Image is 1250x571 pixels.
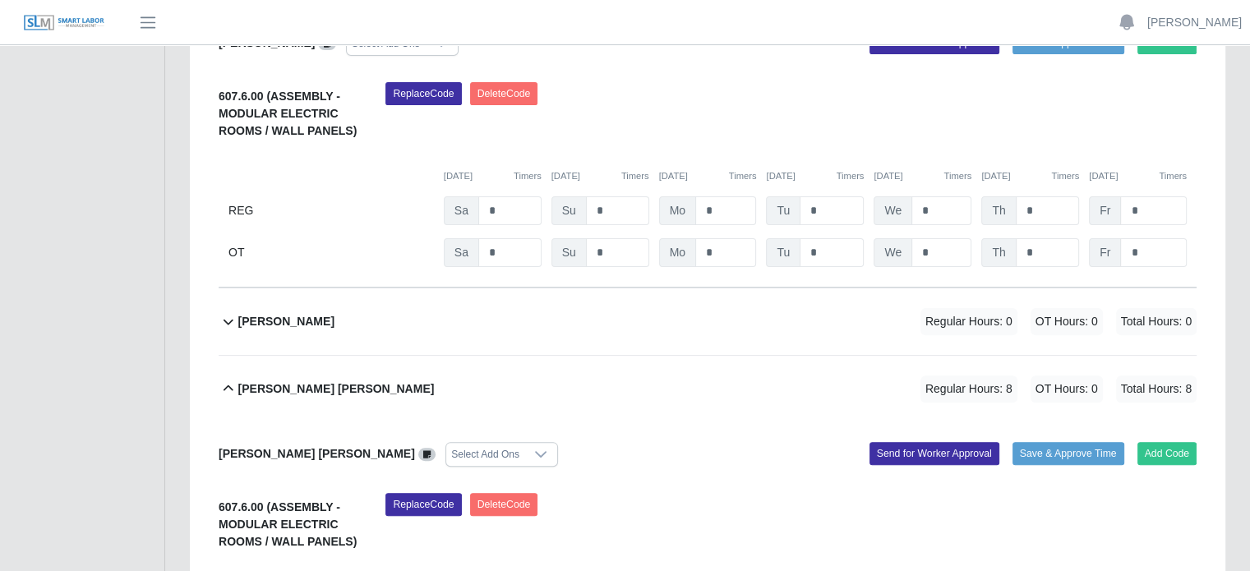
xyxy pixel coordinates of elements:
[238,313,334,330] b: [PERSON_NAME]
[219,447,415,460] b: [PERSON_NAME] [PERSON_NAME]
[219,500,357,548] b: 607.6.00 (ASSEMBLY - MODULAR ELECTRIC ROOMS / WALL PANELS)
[551,196,587,225] span: Su
[874,169,971,183] div: [DATE]
[1051,169,1079,183] button: Timers
[23,14,105,32] img: SLM Logo
[1089,238,1121,267] span: Fr
[1137,442,1197,465] button: Add Code
[551,169,649,183] div: [DATE]
[219,90,357,137] b: 607.6.00 (ASSEMBLY - MODULAR ELECTRIC ROOMS / WALL PANELS)
[1012,442,1124,465] button: Save & Approve Time
[238,380,435,398] b: [PERSON_NAME] [PERSON_NAME]
[659,196,696,225] span: Mo
[981,238,1016,267] span: Th
[837,169,865,183] button: Timers
[446,443,524,466] div: Select Add Ons
[228,196,434,225] div: REG
[874,196,912,225] span: We
[228,238,434,267] div: OT
[1147,14,1242,31] a: [PERSON_NAME]
[514,169,542,183] button: Timers
[1116,308,1197,335] span: Total Hours: 0
[318,36,336,49] a: View/Edit Notes
[659,169,757,183] div: [DATE]
[981,196,1016,225] span: Th
[920,308,1017,335] span: Regular Hours: 0
[444,238,479,267] span: Sa
[1116,375,1197,403] span: Total Hours: 8
[920,375,1017,403] span: Regular Hours: 8
[1031,375,1103,403] span: OT Hours: 0
[385,493,461,516] button: ReplaceCode
[470,82,538,105] button: DeleteCode
[385,82,461,105] button: ReplaceCode
[766,238,800,267] span: Tu
[766,196,800,225] span: Tu
[219,288,1197,355] button: [PERSON_NAME] Regular Hours: 0 OT Hours: 0 Total Hours: 0
[1159,169,1187,183] button: Timers
[551,238,587,267] span: Su
[621,169,649,183] button: Timers
[869,442,999,465] button: Send for Worker Approval
[729,169,757,183] button: Timers
[766,169,864,183] div: [DATE]
[1089,169,1187,183] div: [DATE]
[874,238,912,267] span: We
[659,238,696,267] span: Mo
[219,356,1197,422] button: [PERSON_NAME] [PERSON_NAME] Regular Hours: 8 OT Hours: 0 Total Hours: 8
[470,493,538,516] button: DeleteCode
[444,169,542,183] div: [DATE]
[418,447,436,460] a: View/Edit Notes
[943,169,971,183] button: Timers
[981,169,1079,183] div: [DATE]
[1031,308,1103,335] span: OT Hours: 0
[1089,196,1121,225] span: Fr
[444,196,479,225] span: Sa
[219,36,315,49] b: [PERSON_NAME]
